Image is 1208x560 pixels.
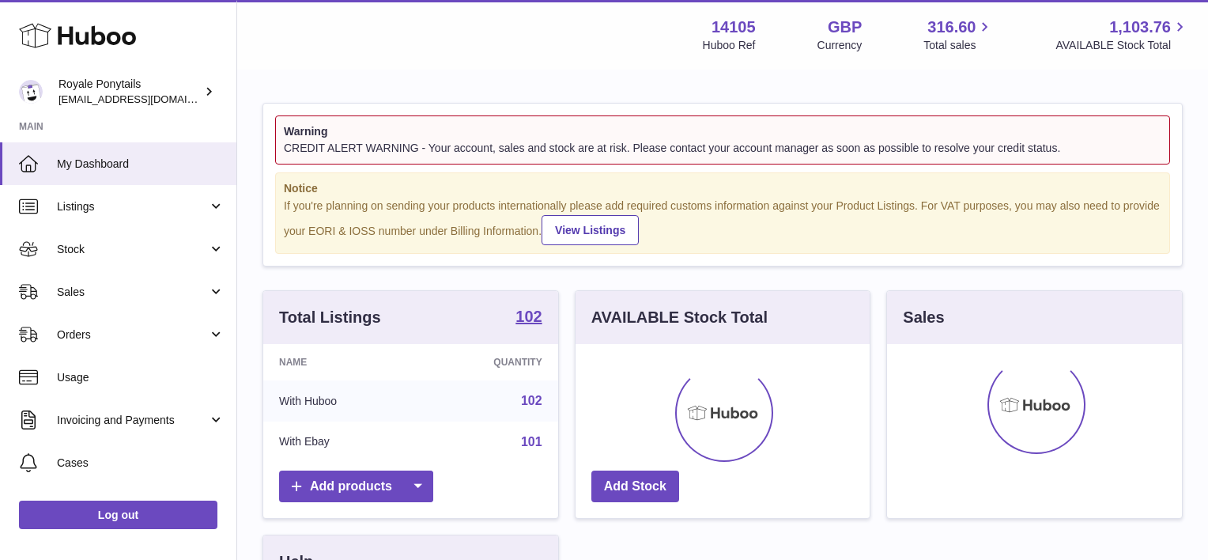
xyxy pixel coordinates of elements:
a: View Listings [542,215,639,245]
strong: GBP [828,17,862,38]
div: Huboo Ref [703,38,756,53]
strong: Warning [284,124,1161,139]
td: With Huboo [263,380,419,422]
span: Total sales [923,38,994,53]
span: Invoicing and Payments [57,413,208,428]
strong: 102 [515,308,542,324]
span: [EMAIL_ADDRESS][DOMAIN_NAME] [59,93,232,105]
a: 102 [521,394,542,407]
a: Add Stock [591,471,679,503]
div: CREDIT ALERT WARNING - Your account, sales and stock are at risk. Please contact your account man... [284,141,1161,156]
span: Cases [57,456,225,471]
span: My Dashboard [57,157,225,172]
span: Listings [57,199,208,214]
strong: 14105 [712,17,756,38]
span: Stock [57,242,208,257]
a: 102 [515,308,542,327]
h3: Total Listings [279,307,381,328]
a: 101 [521,435,542,448]
span: Usage [57,370,225,385]
a: Add products [279,471,433,503]
h3: Sales [903,307,944,328]
div: Currency [817,38,863,53]
span: Sales [57,285,208,300]
a: Log out [19,501,217,529]
th: Name [263,344,419,380]
span: Orders [57,327,208,342]
span: 316.60 [927,17,976,38]
div: Royale Ponytails [59,77,201,107]
span: 1,103.76 [1109,17,1171,38]
h3: AVAILABLE Stock Total [591,307,768,328]
a: 316.60 Total sales [923,17,994,53]
div: If you're planning on sending your products internationally please add required customs informati... [284,199,1161,246]
a: 1,103.76 AVAILABLE Stock Total [1055,17,1189,53]
td: With Ebay [263,422,419,463]
strong: Notice [284,181,1161,196]
span: AVAILABLE Stock Total [1055,38,1189,53]
img: qphill92@gmail.com [19,80,43,104]
th: Quantity [419,344,558,380]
